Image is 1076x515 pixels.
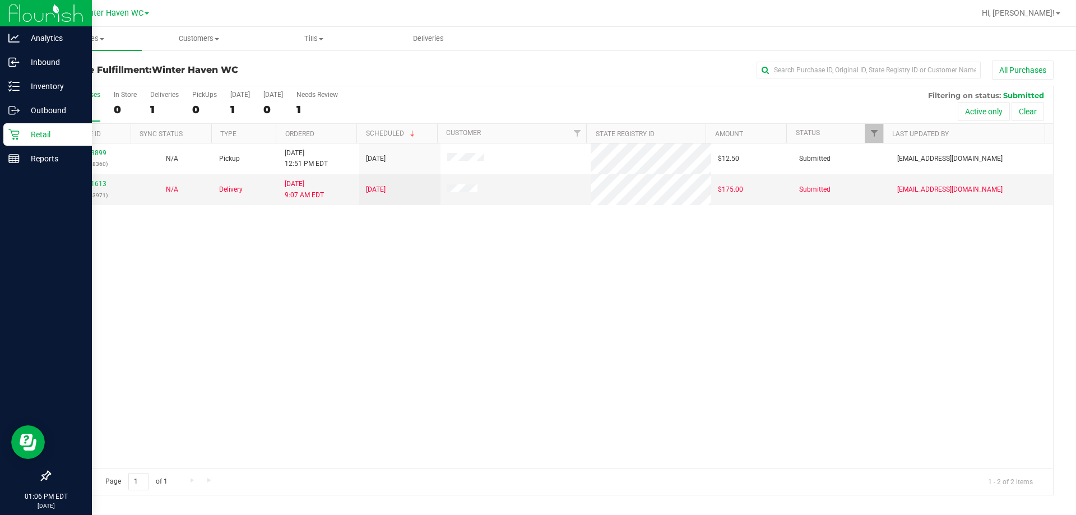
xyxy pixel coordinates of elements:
[80,8,143,18] span: Winter Haven WC
[979,473,1042,490] span: 1 - 2 of 2 items
[285,148,328,169] span: [DATE] 12:51 PM EDT
[1003,91,1044,100] span: Submitted
[8,105,20,116] inline-svg: Outbound
[865,124,883,143] a: Filter
[263,91,283,99] div: [DATE]
[166,154,178,164] button: N/A
[366,184,386,195] span: [DATE]
[20,80,87,93] p: Inventory
[20,31,87,45] p: Analytics
[715,130,743,138] a: Amount
[928,91,1001,100] span: Filtering on status:
[8,57,20,68] inline-svg: Inbound
[398,34,459,44] span: Deliveries
[114,103,137,116] div: 0
[796,129,820,137] a: Status
[1012,102,1044,121] button: Clear
[296,103,338,116] div: 1
[11,425,45,459] iframe: Resource center
[718,184,743,195] span: $175.00
[799,184,831,195] span: Submitted
[75,180,106,188] a: 11991613
[166,185,178,193] span: Not Applicable
[128,473,149,490] input: 1
[718,154,739,164] span: $12.50
[5,491,87,502] p: 01:06 PM EDT
[371,27,486,50] a: Deliveries
[96,473,177,490] span: Page of 1
[230,103,250,116] div: 1
[897,154,1003,164] span: [EMAIL_ADDRESS][DOMAIN_NAME]
[296,91,338,99] div: Needs Review
[49,65,384,75] h3: Purchase Fulfillment:
[8,33,20,44] inline-svg: Analytics
[799,154,831,164] span: Submitted
[263,103,283,116] div: 0
[20,55,87,69] p: Inbound
[5,502,87,510] p: [DATE]
[8,129,20,140] inline-svg: Retail
[8,81,20,92] inline-svg: Inventory
[150,91,179,99] div: Deliveries
[285,130,314,138] a: Ordered
[140,130,183,138] a: Sync Status
[75,149,106,157] a: 11993899
[568,124,586,143] a: Filter
[892,130,949,138] a: Last Updated By
[219,184,243,195] span: Delivery
[596,130,655,138] a: State Registry ID
[257,27,372,50] a: Tills
[166,184,178,195] button: N/A
[192,103,217,116] div: 0
[192,91,217,99] div: PickUps
[982,8,1055,17] span: Hi, [PERSON_NAME]!
[897,184,1003,195] span: [EMAIL_ADDRESS][DOMAIN_NAME]
[20,128,87,141] p: Retail
[285,179,324,200] span: [DATE] 9:07 AM EDT
[20,104,87,117] p: Outbound
[166,155,178,163] span: Not Applicable
[142,34,256,44] span: Customers
[8,153,20,164] inline-svg: Reports
[20,152,87,165] p: Reports
[366,154,386,164] span: [DATE]
[230,91,250,99] div: [DATE]
[152,64,238,75] span: Winter Haven WC
[220,130,236,138] a: Type
[142,27,257,50] a: Customers
[757,62,981,78] input: Search Purchase ID, Original ID, State Registry ID or Customer Name...
[366,129,417,137] a: Scheduled
[219,154,240,164] span: Pickup
[257,34,371,44] span: Tills
[114,91,137,99] div: In Store
[446,129,481,137] a: Customer
[992,61,1054,80] button: All Purchases
[958,102,1010,121] button: Active only
[150,103,179,116] div: 1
